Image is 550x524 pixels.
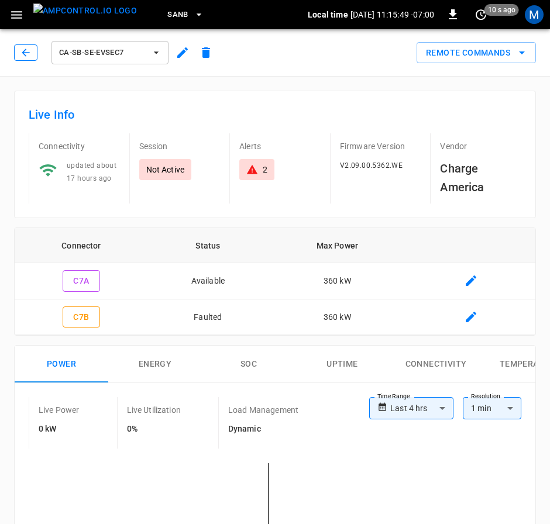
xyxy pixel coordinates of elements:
[127,404,181,416] p: Live Utilization
[390,397,453,419] div: Last 4 hrs
[59,46,146,60] span: ca-sb-se-evseC7
[440,159,521,196] h6: Charge America
[268,228,407,263] th: Max Power
[525,5,544,24] div: profile-icon
[15,228,535,335] table: connector table
[15,346,108,383] button: Power
[471,392,500,401] label: Resolution
[15,228,148,263] th: Connector
[148,228,268,263] th: Status
[340,161,403,170] span: V2.09.00.5362.WE
[33,4,137,18] img: ampcontrol.io logo
[308,9,348,20] p: Local time
[127,423,181,436] h6: 0%
[228,404,298,416] p: Load Management
[350,9,434,20] p: [DATE] 11:15:49 -07:00
[148,263,268,299] td: Available
[239,140,321,152] p: Alerts
[417,42,536,64] button: Remote Commands
[39,404,80,416] p: Live Power
[472,5,490,24] button: set refresh interval
[167,8,188,22] span: SanB
[268,299,407,336] td: 360 kW
[295,346,389,383] button: Uptime
[377,392,410,401] label: Time Range
[389,346,483,383] button: Connectivity
[340,140,421,152] p: Firmware Version
[63,306,100,328] button: C7B
[202,346,295,383] button: SOC
[139,140,221,152] p: Session
[108,346,202,383] button: Energy
[440,140,521,152] p: Vendor
[39,423,80,436] h6: 0 kW
[67,161,116,182] span: updated about 17 hours ago
[51,41,169,64] button: ca-sb-se-evseC7
[163,4,208,26] button: SanB
[39,140,120,152] p: Connectivity
[29,105,521,124] h6: Live Info
[146,164,185,175] p: Not Active
[263,164,267,175] div: 2
[463,397,521,419] div: 1 min
[228,423,298,436] h6: Dynamic
[63,270,100,292] button: C7A
[484,4,519,16] span: 10 s ago
[417,42,536,64] div: remote commands options
[268,263,407,299] td: 360 kW
[148,299,268,336] td: Faulted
